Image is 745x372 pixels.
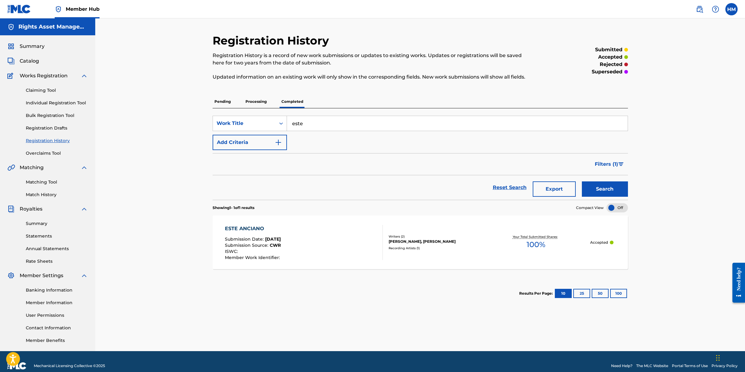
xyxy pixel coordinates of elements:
[389,239,481,244] div: [PERSON_NAME], [PERSON_NAME]
[80,272,88,279] img: expand
[693,3,706,15] a: Public Search
[7,43,15,50] img: Summary
[636,363,668,369] a: The MLC Website
[7,164,15,171] img: Matching
[18,23,88,30] h5: Rights Asset Management Holdings LLC
[7,57,39,65] a: CatalogCatalog
[26,112,88,119] a: Bulk Registration Tool
[527,239,545,250] span: 100 %
[80,164,88,171] img: expand
[513,234,559,239] p: Your Total Submitted Shares:
[213,215,628,269] a: ESTE ANCIANOSubmission Date:[DATE]Submission Source:CWRISWC:Member Work Identifier:Writers (2)[PE...
[80,205,88,213] img: expand
[712,363,738,369] a: Privacy Policy
[7,72,15,79] img: Works Registration
[26,87,88,94] a: Claiming Tool
[598,53,622,61] p: accepted
[490,181,530,194] a: Reset Search
[26,258,88,265] a: Rate Sheets
[672,363,708,369] a: Portal Terms of Use
[595,46,622,53] p: submitted
[576,205,604,211] span: Compact View
[696,6,703,13] img: search
[213,135,287,150] button: Add Criteria
[533,181,576,197] button: Export
[26,287,88,293] a: Banking Information
[275,139,282,146] img: 9d2ae6d4665cec9f34b9.svg
[213,205,254,211] p: Showing 1 - 1 of 1 results
[26,220,88,227] a: Summary
[591,157,628,172] button: Filters (1)
[26,312,88,319] a: User Permissions
[582,181,628,197] button: Search
[280,95,305,108] p: Completed
[20,57,39,65] span: Catalog
[389,246,481,250] div: Recording Artists ( 1 )
[213,73,532,81] p: Updated information on an existing work will only show in the corresponding fields. New work subm...
[225,225,281,232] div: ESTE ANCIANO
[225,249,239,254] span: ISWC :
[611,363,633,369] a: Need Help?
[573,289,590,298] button: 25
[600,61,622,68] p: rejected
[7,43,45,50] a: SummarySummary
[225,236,265,242] span: Submission Date :
[213,95,233,108] p: Pending
[20,164,44,171] span: Matching
[26,179,88,185] a: Matching Tool
[265,236,281,242] span: [DATE]
[244,95,269,108] p: Processing
[7,205,15,213] img: Royalties
[20,43,45,50] span: Summary
[590,240,608,245] p: Accepted
[7,362,26,370] img: logo
[20,205,42,213] span: Royalties
[26,233,88,239] a: Statements
[66,6,100,13] span: Member Hub
[519,291,554,296] p: Results Per Page:
[55,6,62,13] img: Top Rightsholder
[712,6,719,13] img: help
[34,363,105,369] span: Mechanical Licensing Collective © 2025
[595,161,618,168] span: Filters ( 1 )
[225,255,281,260] span: Member Work Identifier :
[213,52,532,67] p: Registration History is a record of new work submissions or updates to existing works. Updates or...
[7,272,15,279] img: Member Settings
[26,125,88,131] a: Registration Drafts
[26,192,88,198] a: Match History
[728,258,745,307] iframe: Resource Center
[26,138,88,144] a: Registration History
[213,34,332,48] h2: Registration History
[20,272,63,279] span: Member Settings
[20,72,68,79] span: Works Registration
[26,150,88,157] a: Overclaims Tool
[7,23,15,31] img: Accounts
[555,289,572,298] button: 10
[213,116,628,200] form: Search Form
[26,337,88,344] a: Member Benefits
[716,349,720,367] div: Drag
[389,234,481,239] div: Writers ( 2 )
[7,5,31,14] img: MLC Logo
[26,300,88,306] a: Member Information
[592,68,622,76] p: superseded
[725,3,738,15] div: User Menu
[26,246,88,252] a: Annual Statements
[592,289,609,298] button: 50
[714,343,745,372] iframe: Chat Widget
[217,120,272,127] div: Work Title
[270,242,281,248] span: CWR
[610,289,627,298] button: 100
[709,3,722,15] div: Help
[26,100,88,106] a: Individual Registration Tool
[225,242,270,248] span: Submission Source :
[26,325,88,331] a: Contact Information
[618,162,624,166] img: filter
[80,72,88,79] img: expand
[7,57,15,65] img: Catalog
